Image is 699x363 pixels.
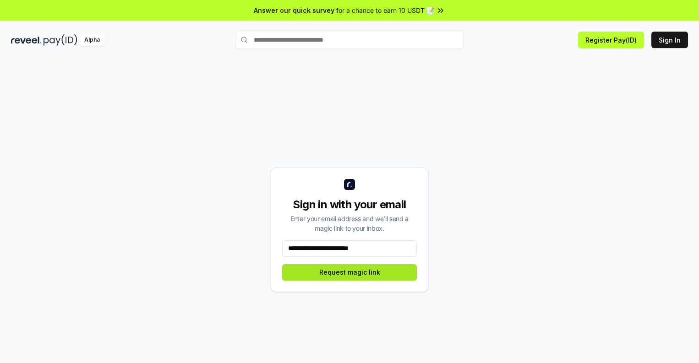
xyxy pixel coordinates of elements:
button: Sign In [651,32,688,48]
img: reveel_dark [11,34,42,46]
button: Register Pay(ID) [578,32,644,48]
img: pay_id [44,34,77,46]
button: Request magic link [282,264,417,281]
span: for a chance to earn 10 USDT 📝 [336,5,434,15]
div: Alpha [79,34,105,46]
img: logo_small [344,179,355,190]
div: Enter your email address and we’ll send a magic link to your inbox. [282,214,417,233]
span: Answer our quick survey [254,5,334,15]
div: Sign in with your email [282,197,417,212]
